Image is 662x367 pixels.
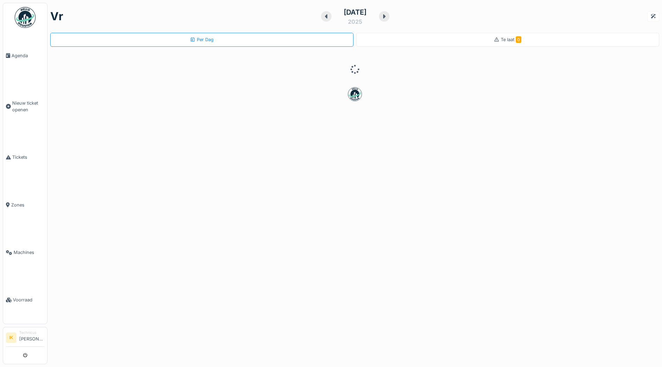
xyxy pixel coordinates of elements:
a: Nieuw ticket openen [3,79,47,134]
li: IK [6,332,16,343]
a: Tickets [3,134,47,181]
img: badge-BVDL4wpA.svg [348,87,362,101]
span: Voorraad [13,297,44,303]
img: Badge_color-CXgf-gQk.svg [15,7,36,28]
span: Machines [14,249,44,256]
div: Per Dag [190,36,214,43]
a: IK Technicus[PERSON_NAME] [6,330,44,347]
div: 2025 [348,17,362,26]
span: Zones [11,202,44,208]
a: Agenda [3,32,47,79]
div: Technicus [19,330,44,335]
span: Tickets [12,154,44,160]
span: Nieuw ticket openen [12,100,44,113]
span: Agenda [12,52,44,59]
h1: vr [50,10,63,23]
li: [PERSON_NAME] [19,330,44,345]
a: Voorraad [3,276,47,324]
a: Zones [3,181,47,229]
a: Machines [3,229,47,276]
span: Te laat [501,37,521,42]
span: 0 [516,36,521,43]
div: [DATE] [344,7,366,17]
